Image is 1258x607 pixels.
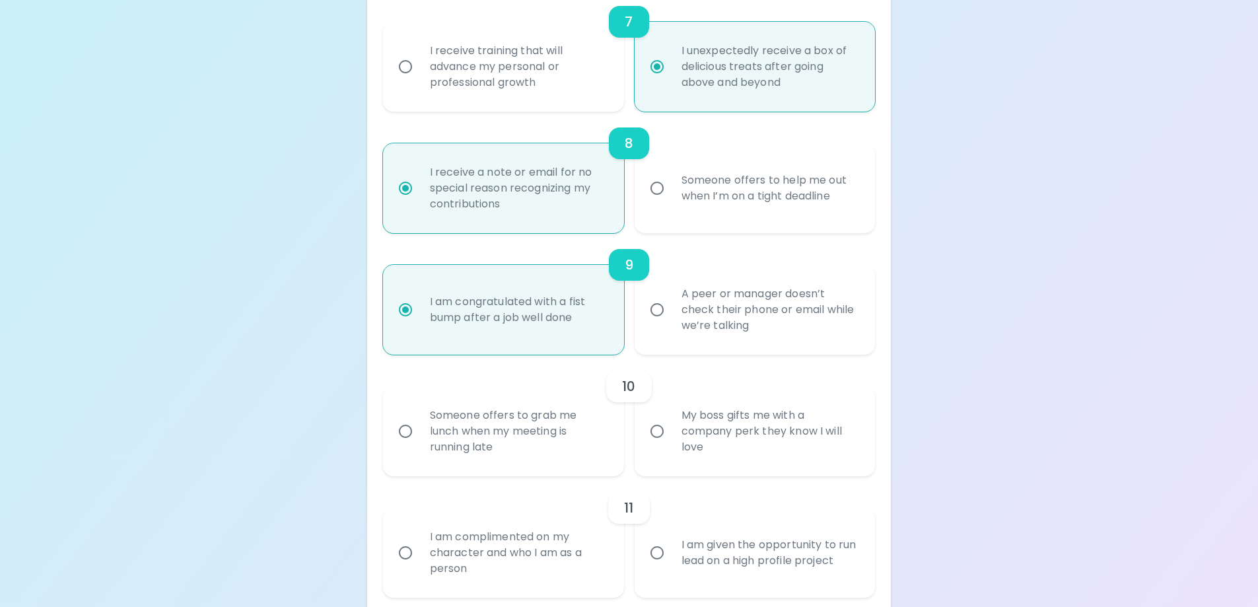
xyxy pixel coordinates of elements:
[419,513,617,592] div: I am complimented on my character and who I am as a person
[671,270,868,349] div: A peer or manager doesn’t check their phone or email while we’re talking
[671,392,868,471] div: My boss gifts me with a company perk they know I will love
[625,254,633,275] h6: 9
[383,233,876,355] div: choice-group-check
[383,476,876,598] div: choice-group-check
[419,149,617,228] div: I receive a note or email for no special reason recognizing my contributions
[622,376,635,397] h6: 10
[383,112,876,233] div: choice-group-check
[624,497,633,518] h6: 11
[419,27,617,106] div: I receive training that will advance my personal or professional growth
[383,355,876,476] div: choice-group-check
[671,157,868,220] div: Someone offers to help me out when I’m on a tight deadline
[625,11,633,32] h6: 7
[671,521,868,585] div: I am given the opportunity to run lead on a high profile project
[419,278,617,341] div: I am congratulated with a fist bump after a job well done
[625,133,633,154] h6: 8
[419,392,617,471] div: Someone offers to grab me lunch when my meeting is running late
[671,27,868,106] div: I unexpectedly receive a box of delicious treats after going above and beyond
